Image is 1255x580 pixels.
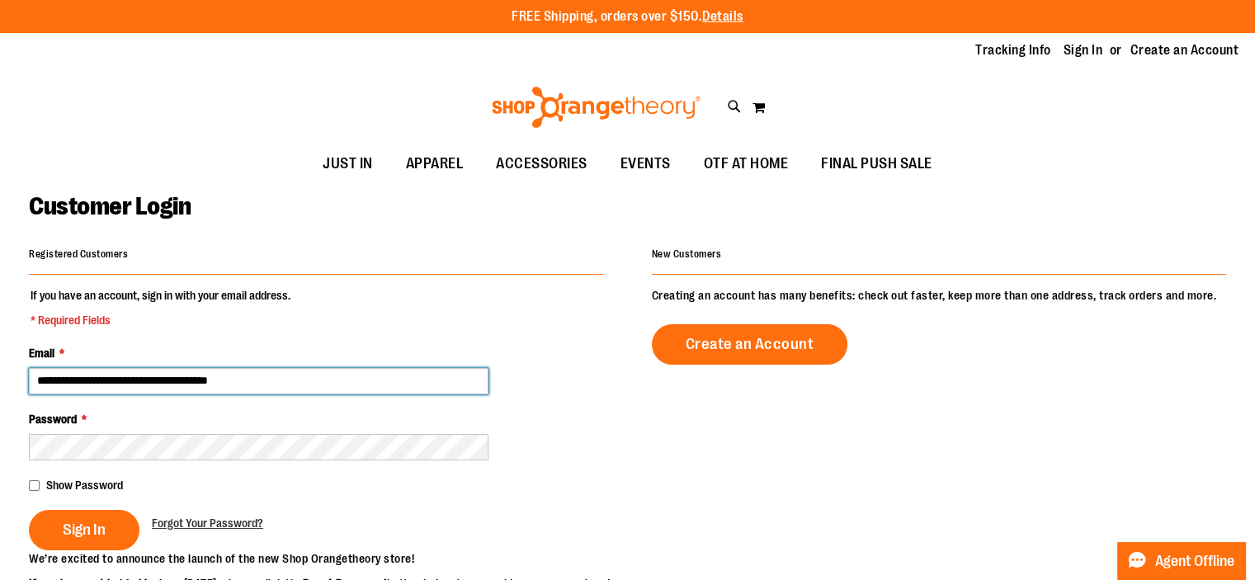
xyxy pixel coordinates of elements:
a: Create an Account [1130,41,1239,59]
span: EVENTS [620,145,671,182]
span: ACCESSORIES [496,145,587,182]
a: Forgot Your Password? [152,515,263,531]
span: Sign In [63,521,106,539]
a: Sign In [1064,41,1103,59]
p: Creating an account has many benefits: check out faster, keep more than one address, track orders... [652,287,1226,304]
button: Agent Offline [1117,542,1245,580]
a: Tracking Info [975,41,1051,59]
strong: Registered Customers [29,248,128,260]
strong: New Customers [652,248,722,260]
button: Sign In [29,510,139,550]
img: Shop Orangetheory [489,87,703,128]
span: * Required Fields [31,312,290,328]
a: Create an Account [652,324,848,365]
span: Agent Offline [1155,554,1234,569]
span: Email [29,347,54,360]
span: OTF AT HOME [704,145,789,182]
span: JUST IN [323,145,373,182]
span: Show Password [46,479,123,492]
span: Password [29,413,77,426]
span: Customer Login [29,192,191,220]
span: FINAL PUSH SALE [821,145,932,182]
span: Forgot Your Password? [152,516,263,530]
a: Details [702,9,743,24]
p: FREE Shipping, orders over $150. [512,7,743,26]
p: We’re excited to announce the launch of the new Shop Orangetheory store! [29,550,628,567]
span: Create an Account [686,335,814,353]
legend: If you have an account, sign in with your email address. [29,287,292,328]
span: APPAREL [406,145,464,182]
